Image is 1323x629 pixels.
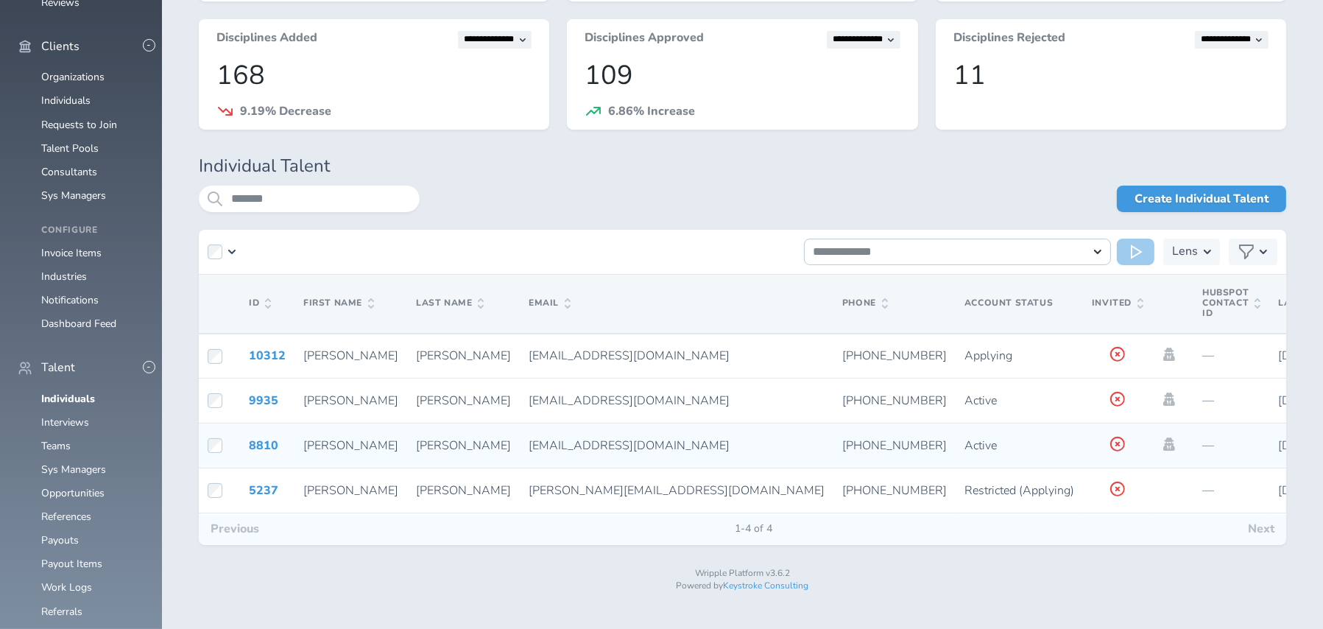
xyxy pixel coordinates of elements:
p: — [1202,439,1260,452]
p: 168 [216,60,532,91]
a: Opportunities [41,486,105,500]
a: Impersonate [1161,393,1177,406]
h3: Disciplines Rejected [953,31,1065,49]
h3: Lens [1172,239,1198,265]
p: 11 [953,60,1269,91]
button: - [143,39,155,52]
a: Individuals [41,94,91,108]
span: [PHONE_NUMBER] [842,438,947,454]
p: — [1202,349,1260,362]
span: [PERSON_NAME] [303,348,398,364]
span: Invited [1092,298,1143,309]
span: [PERSON_NAME] [416,482,511,499]
span: 1-4 of 4 [723,523,784,535]
p: Wripple Platform v3.6.2 [199,569,1286,579]
span: Restricted (Applying) [964,482,1074,499]
a: Dashboard Feed [41,317,116,331]
span: ID [249,298,271,309]
span: [PERSON_NAME][EMAIL_ADDRESS][DOMAIN_NAME] [529,482,825,499]
a: Industries [41,270,87,284]
span: [PERSON_NAME] [416,348,511,364]
span: [PERSON_NAME] [416,438,511,454]
span: [EMAIL_ADDRESS][DOMAIN_NAME] [529,393,730,409]
span: [PERSON_NAME] [303,482,398,499]
p: — [1202,484,1260,497]
a: Payout Items [41,557,102,571]
a: Consultants [41,165,97,179]
a: Create Individual Talent [1117,186,1286,212]
span: [PERSON_NAME] [416,393,511,409]
span: Account Status [964,297,1053,309]
span: [EMAIL_ADDRESS][DOMAIN_NAME] [529,438,730,454]
span: [PERSON_NAME] [303,438,398,454]
span: 9.19% Decrease [240,103,331,119]
span: Hubspot Contact Id [1202,288,1260,318]
a: Sys Managers [41,189,106,203]
a: Individuals [41,392,95,406]
a: Talent Pools [41,141,99,155]
span: 6.86% Increase [608,103,695,119]
a: 9935 [249,393,278,409]
span: [PHONE_NUMBER] [842,348,947,364]
button: Next [1236,513,1286,544]
span: [PHONE_NUMBER] [842,482,947,499]
a: Notifications [41,293,99,307]
span: Phone [842,298,888,309]
a: Requests to Join [41,118,117,132]
span: Email [529,298,571,309]
button: - [143,361,155,373]
span: [EMAIL_ADDRESS][DOMAIN_NAME] [529,348,730,364]
p: Powered by [199,581,1286,591]
a: 10312 [249,348,286,364]
span: Active [964,438,997,454]
a: 5237 [249,482,278,499]
span: Last Name [416,298,484,309]
span: Active [964,393,997,409]
h4: Configure [41,225,144,236]
span: Talent [41,361,75,374]
a: Teams [41,439,71,453]
span: Clients [41,40,80,53]
span: First Name [303,298,374,309]
a: Sys Managers [41,463,106,477]
a: Payouts [41,533,79,547]
h1: Individual Talent [199,156,1286,177]
a: 8810 [249,438,278,454]
button: Previous [199,513,271,544]
span: Applying [964,348,1012,364]
button: Run Action [1117,239,1154,265]
a: Impersonate [1161,348,1177,361]
p: 109 [585,60,900,91]
span: [PHONE_NUMBER] [842,393,947,409]
h3: Disciplines Added [216,31,317,49]
a: Impersonate [1161,438,1177,451]
h3: Disciplines Approved [585,31,704,49]
button: Lens [1163,239,1220,265]
a: Work Logs [41,580,92,594]
a: Organizations [41,70,105,84]
a: Invoice Items [41,246,102,260]
a: Interviews [41,415,89,429]
span: [PERSON_NAME] [303,393,398,409]
a: Referrals [41,605,82,619]
a: Keystroke Consulting [724,580,809,591]
a: References [41,510,91,524]
p: — [1202,394,1260,407]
